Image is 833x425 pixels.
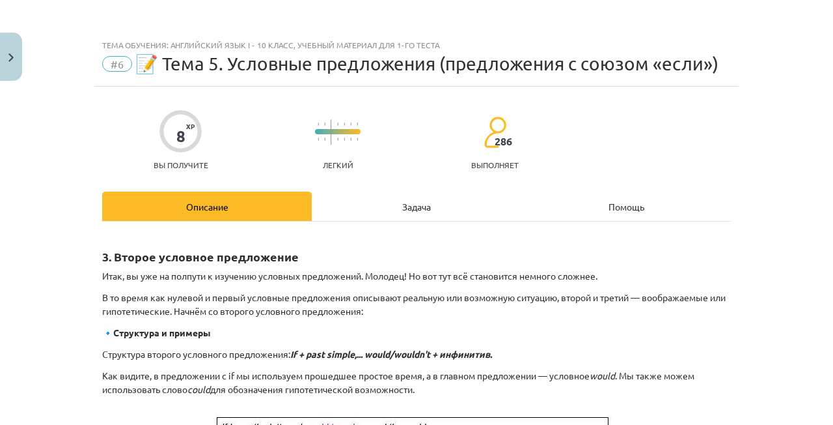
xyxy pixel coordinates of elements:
img: icon-long-line-d9ea69661e0d244f92f715978eff75569469978d946b2353a9bb055b3ed8787d.svg [331,119,332,145]
img: icon-short-line-57e1e144782c952c97e751825c79c345078a6d821885a25fce030b3d8c18986b.svg [337,123,338,126]
font: Описание [186,201,228,212]
font: would [590,370,615,381]
img: icon-short-line-57e1e144782c952c97e751825c79c345078a6d821885a25fce030b3d8c18986b.svg [318,123,319,126]
font: Как видите, в предложении с if мы используем прошедшее простое время, а в главном предложении — у... [102,370,590,381]
font: Вы получите [154,160,208,170]
font: Тема обучения: Английский язык I - 10 класс, учебный материал для 1-го теста [102,40,439,50]
img: icon-short-line-57e1e144782c952c97e751825c79c345078a6d821885a25fce030b3d8c18986b.svg [344,138,345,141]
img: students-c634bb4e5e11cddfef0936a35e636f08e4e9abd3cc4e673bd6f9a4125e45ecb1.svg [484,116,506,149]
img: icon-short-line-57e1e144782c952c97e751825c79c345078a6d821885a25fce030b3d8c18986b.svg [350,123,351,126]
img: icon-short-line-57e1e144782c952c97e751825c79c345078a6d821885a25fce030b3d8c18986b.svg [337,138,338,141]
font: 8 [176,126,185,146]
font: If + past simple,... would/wouldn't + инфинитив. [290,348,492,360]
font: . Мы также можем использовать слово [102,370,694,395]
font: выполняет [471,160,519,170]
font: 3. Второе условное предложение [102,249,299,264]
img: icon-short-line-57e1e144782c952c97e751825c79c345078a6d821885a25fce030b3d8c18986b.svg [324,138,325,141]
font: 286 [495,134,512,148]
font: #6 [111,57,124,70]
font: XP [186,121,195,131]
font: 📝 Тема 5. Условные предложения (предложения с союзом «если») [135,53,718,74]
font: Итак, вы уже на полпути к изучению условных предложений. Молодец! Но вот тут всё становится немно... [102,270,597,282]
font: Задача [402,201,431,212]
img: icon-short-line-57e1e144782c952c97e751825c79c345078a6d821885a25fce030b3d8c18986b.svg [344,123,345,126]
img: icon-short-line-57e1e144782c952c97e751825c79c345078a6d821885a25fce030b3d8c18986b.svg [357,123,358,126]
img: icon-short-line-57e1e144782c952c97e751825c79c345078a6d821885a25fce030b3d8c18986b.svg [318,138,319,141]
font: для обозначения гипотетической возможности. [210,383,415,395]
font: Легкий [323,160,353,170]
font: Помощь [608,201,644,212]
font: В то время как нулевой и первый условные предложения описывают реальную или возможную ситуацию, в... [102,291,726,317]
img: icon-short-line-57e1e144782c952c97e751825c79c345078a6d821885a25fce030b3d8c18986b.svg [357,138,358,141]
font: Структура и примеры [113,327,211,338]
font: 🔹 [102,327,113,338]
img: icon-close-lesson-0947bae3869378f0d4975bcd49f059093ad1ed9edebbc8119c70593378902aed.svg [8,53,14,62]
font: could [187,383,210,395]
font: Структура второго условного предложения: [102,348,290,360]
img: icon-short-line-57e1e144782c952c97e751825c79c345078a6d821885a25fce030b3d8c18986b.svg [350,138,351,141]
img: icon-short-line-57e1e144782c952c97e751825c79c345078a6d821885a25fce030b3d8c18986b.svg [324,123,325,126]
